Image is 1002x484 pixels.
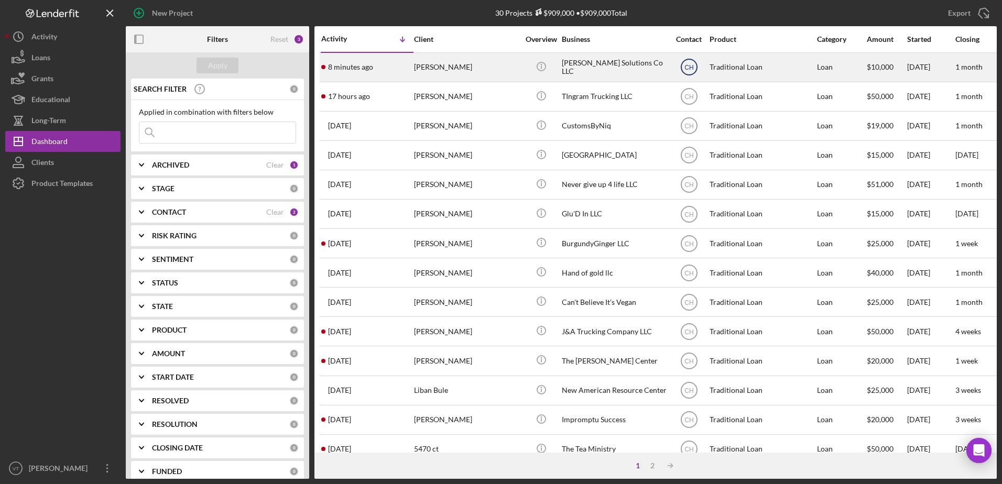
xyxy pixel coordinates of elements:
div: [PERSON_NAME] [414,200,519,228]
b: STATE [152,302,173,311]
div: Long-Term [31,110,66,134]
div: Product Templates [31,173,93,196]
div: Loan [817,141,866,169]
div: 0 [289,420,299,429]
text: CH [684,211,693,218]
time: 2025-08-26 21:51 [328,210,351,218]
div: Category [817,35,866,43]
text: CH [684,152,693,159]
div: Traditional Loan [710,83,814,111]
div: Activity [31,26,57,50]
div: [PERSON_NAME] [414,112,519,140]
span: $40,000 [867,268,894,277]
div: J&A Trucking Company LLC [562,317,667,345]
div: Hand of gold llc [562,259,667,287]
div: 0 [289,372,299,382]
text: CH [684,181,693,189]
div: Never give up 4 life LLC [562,171,667,199]
div: 0 [289,349,299,358]
div: 5470 ct [414,435,519,463]
div: 0 [289,255,299,264]
time: 2025-08-19 17:47 [328,327,351,336]
div: Reset [270,35,288,43]
b: STAGE [152,184,175,193]
text: CH [684,446,693,453]
b: RESOLVED [152,397,189,405]
b: PRODUCT [152,326,187,334]
div: Apply [208,58,227,73]
text: CH [684,93,693,101]
div: 0 [289,231,299,240]
div: Traditional Loan [710,288,814,316]
span: $25,000 [867,298,894,306]
div: Product [710,35,814,43]
div: Applied in combination with filters below [139,108,296,116]
div: CustomsByNiq [562,112,667,140]
text: CH [684,269,693,277]
div: Traditional Loan [710,200,814,228]
div: 30 Projects • $909,000 Total [495,8,627,17]
div: Traditional Loan [710,259,814,287]
div: Loan [817,112,866,140]
button: Educational [5,89,121,110]
time: 3 weeks [955,415,981,424]
b: CLOSING DATE [152,444,203,452]
b: RESOLUTION [152,420,198,428]
b: SEARCH FILTER [134,85,187,93]
time: 3 weeks [955,386,981,394]
button: Long-Term [5,110,121,131]
div: Traditional Loan [710,377,814,404]
div: [DATE] [907,112,954,140]
div: Educational [31,89,70,113]
div: [PERSON_NAME] [414,83,519,111]
div: [DATE] [907,200,954,228]
div: Export [948,3,971,24]
span: $10,000 [867,62,894,71]
time: 2025-09-02 15:45 [328,151,351,159]
div: [PERSON_NAME] Solutions Co LLC [562,53,667,81]
div: Loan [817,406,866,434]
div: Dashboard [31,131,68,155]
b: FUNDED [152,467,182,476]
b: CONTACT [152,208,186,216]
div: Traditional Loan [710,317,814,345]
div: Amount [867,35,906,43]
div: [DATE] [907,435,954,463]
div: [PERSON_NAME] [414,171,519,199]
div: BurgundyGinger LLC [562,229,667,257]
div: Clear [266,208,284,216]
time: 2025-08-09 14:11 [328,357,351,365]
text: CH [684,416,693,424]
div: [PERSON_NAME] [414,141,519,169]
span: $51,000 [867,180,894,189]
div: [PERSON_NAME] [414,53,519,81]
text: CH [684,64,693,71]
time: 1 month [955,298,983,306]
time: 1 month [955,268,983,277]
div: [PERSON_NAME] [414,288,519,316]
button: Activity [5,26,121,47]
button: VT[PERSON_NAME] [5,458,121,479]
span: $25,000 [867,386,894,394]
div: The Tea Ministry [562,435,667,463]
div: 1 [630,461,645,470]
span: $20,000 [867,415,894,424]
text: CH [684,358,693,365]
div: [PERSON_NAME] [26,458,94,481]
div: Loan [817,229,866,257]
div: [GEOGRAPHIC_DATA] [562,141,667,169]
text: CH [684,240,693,247]
time: [DATE] [955,150,978,159]
time: 2025-08-08 03:13 [328,445,351,453]
button: Grants [5,68,121,89]
time: 2025-09-02 18:57 [328,122,351,130]
span: $50,000 [867,92,894,101]
div: Loan [817,317,866,345]
div: Loan [817,435,866,463]
text: CH [684,299,693,306]
div: 0 [289,184,299,193]
time: 1 week [955,356,978,365]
